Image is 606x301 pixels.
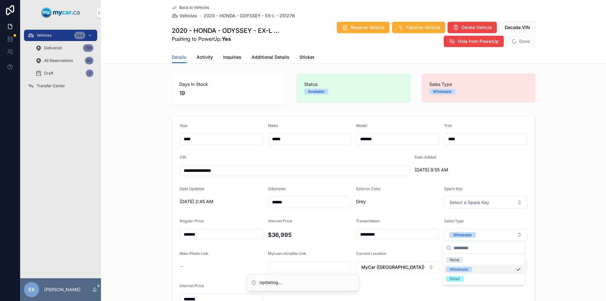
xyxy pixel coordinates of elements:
span: Date Updated [180,186,204,191]
a: 2020 - HONDA - ODYSSEY - EX-L - 251276 [204,13,295,19]
h4: $36,995 [268,231,351,239]
span: Transfer Center [37,83,65,88]
a: Inquiries [223,51,241,64]
span: [DATE] 2:45 AM [180,198,263,205]
div: None [450,257,459,263]
span: Current Location [356,251,386,256]
span: Sales Type [429,81,528,87]
div: 2 [86,69,93,77]
span: Decode VIN [505,24,530,31]
a: Activity [197,51,213,64]
div: Updating... [259,280,282,286]
strong: Yes [222,36,231,42]
a: Vehicles344 [24,30,97,41]
button: Select Button [444,196,527,208]
span: Pushing to PowerUp: [172,35,281,43]
span: Year [180,123,188,128]
button: Select Button [356,261,439,273]
span: Days In Stock [179,81,278,87]
a: Sticker [300,51,314,64]
span: MyCar ([GEOGRAPHIC_DATA]) [361,264,425,270]
img: App logo [41,8,80,18]
span: Delete Vehicle [461,24,492,31]
span: Odometer [268,186,286,191]
span: Main Photo Link [180,251,208,256]
a: Back to Vehicles [172,5,209,10]
button: Reserve Vehicle [337,22,389,33]
div: Wholesale [453,232,472,238]
span: MyLoan Airtable Link [268,251,306,256]
span: Transmission [356,219,380,223]
a: All Reservations60 [32,55,97,66]
span: Spare Key [444,186,463,191]
a: Additional Details [252,51,289,64]
button: Hide from PowerUp [444,36,504,47]
span: Inquiries [223,54,241,60]
button: Decode VIN [499,22,535,33]
span: Reserve Vehicle [351,24,384,31]
span: Vehicles [37,33,51,38]
span: Back to Vehicles [179,5,209,10]
span: -- [180,263,183,269]
div: 798 [83,44,93,52]
a: Transfer Center [24,80,97,92]
span: Hide from PowerUp [458,38,499,45]
span: Make [268,123,278,128]
h1: 2020 - HONDA - ODYSSEY - EX-L - 251276 [172,26,281,35]
p: [PERSON_NAME] [44,286,80,293]
span: Model [356,123,367,128]
button: Delete Vehicle [448,22,497,33]
a: Delivered798 [32,42,97,54]
span: Sales Type [444,219,464,223]
div: Retail [450,276,460,282]
button: Select Button [444,229,527,241]
div: scrollable content [20,25,101,100]
div: Available [308,89,324,94]
a: Details [172,51,187,63]
span: All Reservations [44,58,73,63]
span: Date Added [415,155,436,160]
span: Internet Price [268,219,292,223]
span: Sticker [300,54,314,60]
span: Grey [356,198,439,205]
span: Status [304,81,403,87]
span: Trim [444,123,452,128]
span: Details [172,54,187,60]
div: 60 [85,57,93,64]
span: 19 [179,89,278,98]
span: Delivered [44,45,62,51]
span: [DATE] 9:55 AM [415,167,498,173]
button: Transfer Vehicle [392,22,445,33]
span: Transfer Vehicle [406,24,440,31]
span: Draft [44,71,53,76]
span: VIN [180,155,186,160]
div: Wholesale [433,89,452,94]
div: 344 [74,32,85,39]
span: Internet Price [180,283,204,288]
span: Vehicles [179,13,197,19]
span: Select a Spare Key [449,199,489,206]
span: Additional Details [252,54,289,60]
span: Activity [197,54,213,60]
a: Vehicles [172,13,197,19]
div: Suggestions [442,254,525,285]
div: Wholesale [450,267,468,272]
span: Regular Price [180,219,204,223]
span: EK [28,286,35,293]
a: Draft2 [32,68,97,79]
span: Exterior Color [356,186,381,191]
